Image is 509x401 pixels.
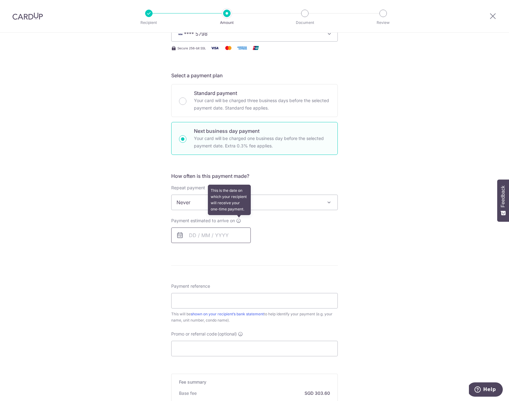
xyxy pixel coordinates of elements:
[179,390,197,396] p: Base fee
[171,228,251,243] input: DD / MM / YYYY
[500,186,506,207] span: Feedback
[209,44,221,52] img: Visa
[305,390,330,396] p: SGD 303.60
[171,311,338,323] div: This will be to help identify your payment (e.g. your name, unit number, condo name).
[171,331,217,337] span: Promo or referral code
[194,89,330,97] p: Standard payment
[177,32,184,36] img: VISA
[179,379,330,385] h5: Fee summary
[222,44,235,52] img: Mastercard
[171,185,205,191] label: Repeat payment
[218,331,237,337] span: (optional)
[204,20,250,26] p: Amount
[172,195,337,210] span: Never
[497,179,509,222] button: Feedback - Show survey
[194,135,330,150] p: Your card will be charged one business day before the selected payment date. Extra 0.3% fee applies.
[282,20,328,26] p: Document
[469,382,503,398] iframe: Opens a widget where you can find more information
[171,283,210,289] span: Payment reference
[191,312,264,316] a: shown on your recipient’s bank statement
[171,72,338,79] h5: Select a payment plan
[360,20,406,26] p: Review
[171,195,338,210] span: Never
[12,12,43,20] img: CardUp
[194,97,330,112] p: Your card will be charged three business days before the selected payment date. Standard fee appl...
[126,20,172,26] p: Recipient
[177,46,206,51] span: Secure 256-bit SSL
[208,185,251,215] div: This is the date on which your recipient will receive your one-time payment.
[171,218,235,224] span: Payment estimated to arrive on
[171,172,338,180] h5: How often is this payment made?
[236,44,248,52] img: American Express
[250,44,262,52] img: Union Pay
[194,127,330,135] p: Next business day payment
